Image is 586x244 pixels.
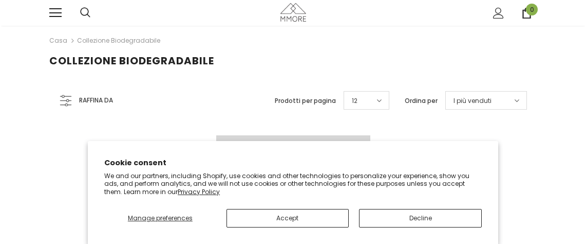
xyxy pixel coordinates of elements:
label: Prodotti per pagina [275,96,336,106]
a: 0 [521,8,532,19]
label: Ordina per [405,96,438,106]
button: Manage preferences [104,209,216,228]
button: Accept [226,209,349,228]
span: 12 [352,96,357,106]
img: Casi MMORE [280,3,306,21]
span: Raffina da [79,95,113,106]
a: Privacy Policy [178,187,220,196]
span: Manage preferences [128,214,193,222]
span: 0 [526,4,538,15]
a: Collezione biodegradabile [77,36,160,45]
a: Casa [49,34,67,47]
button: Decline [359,209,482,228]
h2: Cookie consent [104,158,482,168]
p: We and our partners, including Shopify, use cookies and other technologies to personalize your ex... [104,172,482,196]
span: I più venduti [453,96,492,106]
span: Collezione biodegradabile [49,54,214,68]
